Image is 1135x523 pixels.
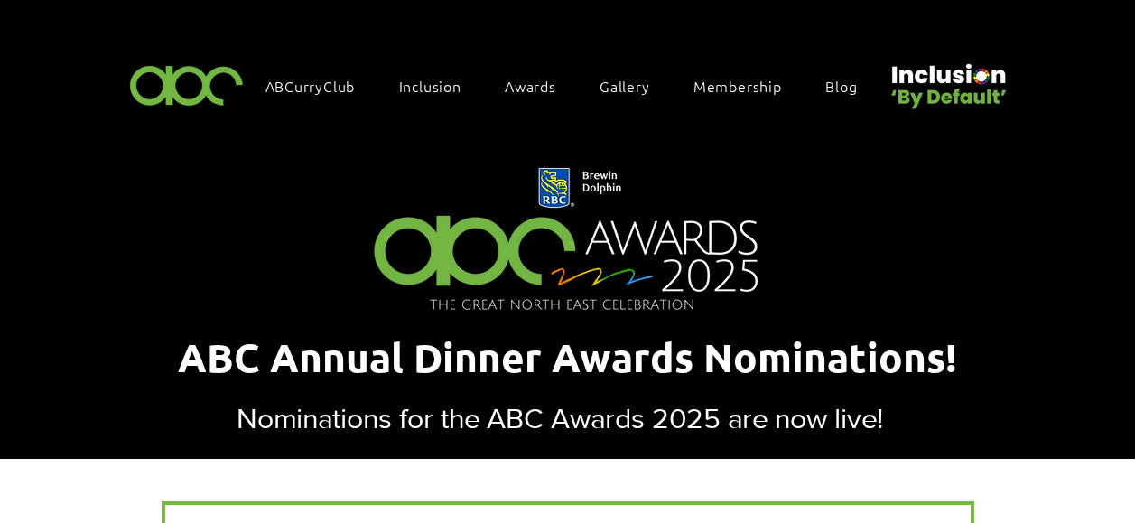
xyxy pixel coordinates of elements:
a: Blog [816,67,884,105]
nav: Site [256,67,885,105]
div: Inclusion [390,67,488,105]
a: ABCurryClub [256,67,383,105]
span: ABC Annual Dinner Awards Nominations! [178,332,957,382]
span: Inclusion [399,76,461,96]
span: Gallery [600,76,650,96]
div: Awards [496,67,583,105]
img: Untitled design (22).png [885,49,1009,111]
a: Gallery [591,67,677,105]
span: Blog [825,76,857,96]
span: Awards [505,76,556,96]
a: Membership [684,67,809,105]
img: Northern Insights Double Pager Apr 2025.png [350,143,785,339]
img: ABC-Logo-Blank-Background-01-01-2.png [125,58,249,111]
span: Membership [693,76,782,96]
span: ABCurryClub [265,76,356,96]
span: Nominations for the ABC Awards 2025 are now live! [237,402,883,434]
